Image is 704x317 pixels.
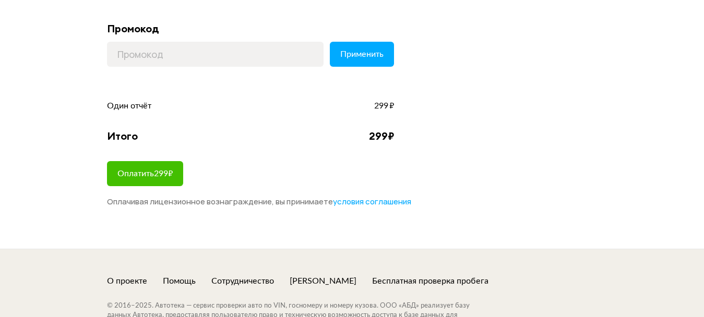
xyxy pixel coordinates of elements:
[107,129,138,143] div: Итого
[330,42,394,67] button: Применить
[211,275,274,287] a: Сотрудничество
[107,161,183,186] button: Оплатить299₽
[117,169,173,178] span: Оплатить 299 ₽
[163,275,196,287] a: Помощь
[333,197,411,207] a: условия соглашения
[107,42,324,67] input: Промокод
[333,196,411,207] span: условия соглашения
[107,196,411,207] span: Оплачивая лицензионное вознаграждение, вы принимаете
[107,275,147,287] a: О проекте
[107,100,151,112] span: Один отчёт
[340,50,384,58] span: Применить
[107,22,394,35] div: Промокод
[290,275,356,287] a: [PERSON_NAME]
[369,129,394,143] div: 299 ₽
[374,100,394,112] span: 299 ₽
[372,275,488,287] a: Бесплатная проверка пробега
